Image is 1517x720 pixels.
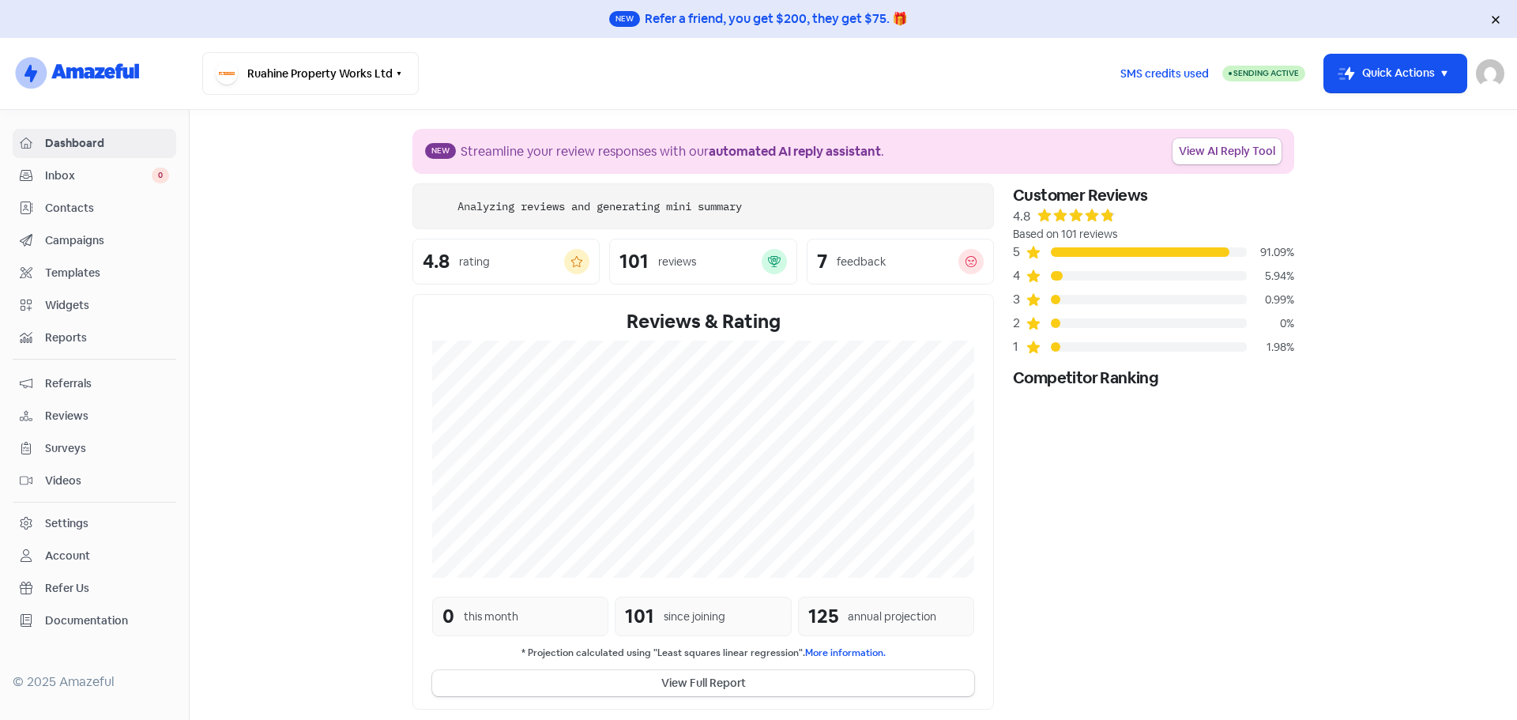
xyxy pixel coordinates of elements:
div: this month [464,609,518,625]
b: automated AI reply assistant [709,143,881,160]
span: Contacts [45,200,169,217]
div: feedback [837,254,886,270]
div: 0.99% [1247,292,1294,308]
div: 7 [817,252,827,271]
div: 1.98% [1247,339,1294,356]
span: Campaigns [45,232,169,249]
span: Refer Us [45,580,169,597]
div: 101 [619,252,649,271]
small: * Projection calculated using "Least squares linear regression". [432,646,974,661]
a: 4.8rating [412,239,600,285]
div: since joining [664,609,725,625]
a: Account [13,541,176,571]
a: Videos [13,466,176,496]
a: Inbox 0 [13,161,176,190]
a: 101reviews [609,239,796,285]
div: Streamline your review responses with our . [461,142,884,161]
a: Reports [13,323,176,352]
a: Campaigns [13,226,176,255]
span: 0 [152,168,169,183]
a: Settings [13,509,176,538]
span: Templates [45,265,169,281]
div: 4.8 [423,252,450,271]
a: Refer Us [13,574,176,603]
div: 4 [1013,266,1026,285]
img: User [1476,59,1504,88]
div: Reviews & Rating [432,307,974,336]
div: 5.94% [1247,268,1294,285]
div: 5 [1013,243,1026,262]
div: 125 [808,602,838,631]
div: 91.09% [1247,244,1294,261]
a: 7feedback [807,239,994,285]
div: rating [459,254,490,270]
span: SMS credits used [1120,66,1209,82]
div: Customer Reviews [1013,183,1294,207]
span: Reports [45,330,169,346]
div: Analyzing reviews and generating mini summary [457,198,742,215]
div: 101 [625,602,654,631]
div: 4.8 [1013,207,1030,226]
a: Documentation [13,606,176,635]
div: Settings [45,515,88,532]
div: Based on 101 reviews [1013,226,1294,243]
a: More information. [805,646,886,659]
div: 0% [1247,315,1294,332]
div: reviews [658,254,696,270]
span: New [425,143,456,159]
a: View AI Reply Tool [1173,138,1282,164]
a: SMS credits used [1107,64,1222,81]
span: Referrals [45,375,169,392]
a: Templates [13,258,176,288]
span: Videos [45,473,169,489]
div: 0 [442,602,454,631]
span: Inbox [45,168,152,184]
button: Ruahine Property Works Ltd [202,52,419,95]
span: Widgets [45,297,169,314]
a: Dashboard [13,129,176,158]
span: Sending Active [1233,68,1299,78]
button: Quick Actions [1324,55,1466,92]
div: © 2025 Amazeful [13,673,176,692]
div: 3 [1013,290,1026,309]
div: annual projection [848,609,936,625]
button: View Full Report [432,670,974,696]
a: Sending Active [1222,64,1305,83]
div: Account [45,548,90,564]
a: Reviews [13,401,176,431]
a: Surveys [13,434,176,463]
span: Reviews [45,408,169,424]
span: Documentation [45,613,169,629]
div: 1 [1013,337,1026,356]
div: Competitor Ranking [1013,366,1294,390]
span: Surveys [45,440,169,457]
span: Dashboard [45,135,169,152]
div: 2 [1013,314,1026,333]
a: Contacts [13,194,176,223]
a: Widgets [13,291,176,320]
span: New [609,11,640,27]
div: Refer a friend, you get $200, they get $75. 🎁 [645,9,908,28]
a: Referrals [13,369,176,398]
